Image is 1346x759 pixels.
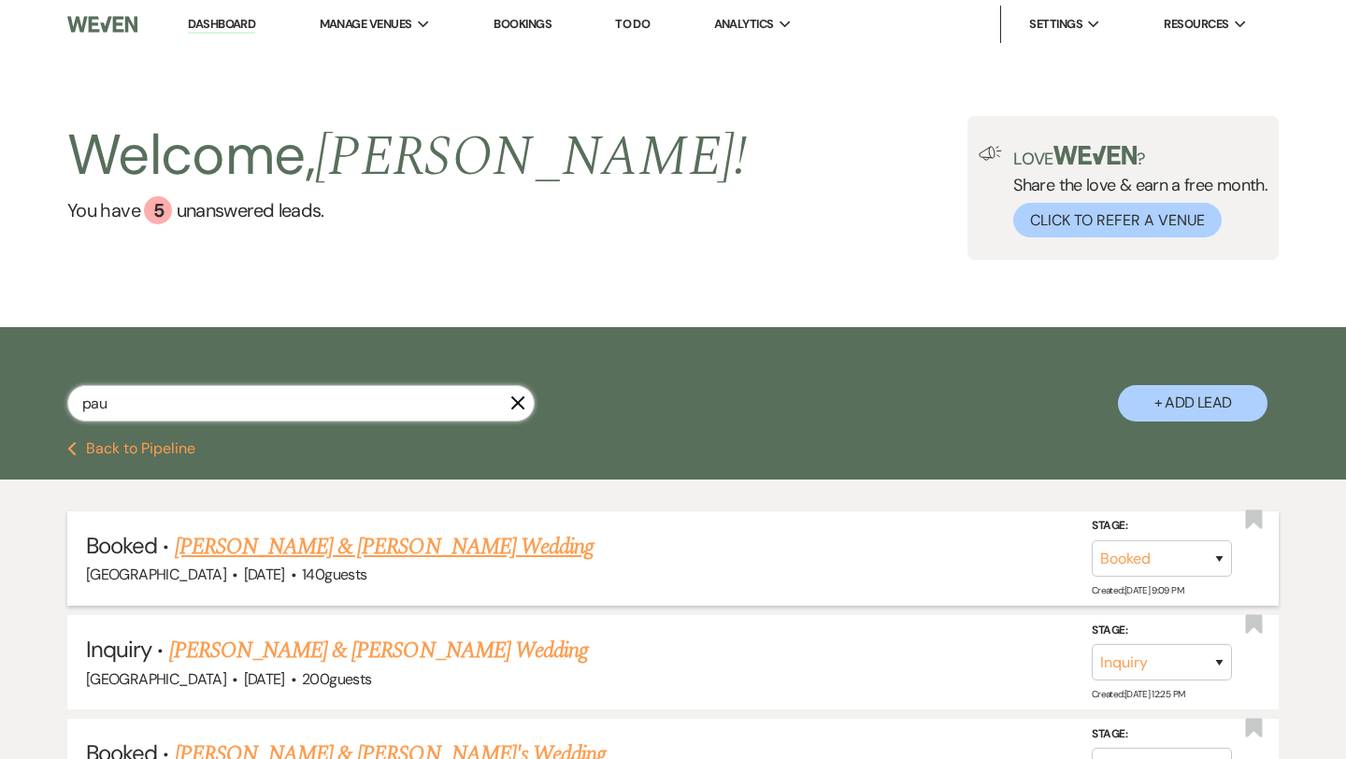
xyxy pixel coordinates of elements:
span: [GEOGRAPHIC_DATA] [86,669,226,689]
span: Created: [DATE] 12:25 PM [1092,688,1184,700]
img: Weven Logo [67,5,137,44]
label: Stage: [1092,516,1232,537]
div: Share the love & earn a free month. [1002,146,1267,237]
p: Love ? [1013,146,1267,167]
a: [PERSON_NAME] & [PERSON_NAME] Wedding [169,634,588,667]
span: Manage Venues [320,15,412,34]
span: Resources [1164,15,1228,34]
label: Stage: [1092,621,1232,641]
span: [DATE] [244,669,285,689]
a: To Do [615,16,650,32]
img: weven-logo-green.svg [1053,146,1137,165]
a: [PERSON_NAME] & [PERSON_NAME] Wedding [175,530,594,564]
button: Click to Refer a Venue [1013,203,1222,237]
a: You have 5 unanswered leads. [67,196,747,224]
input: Search by name, event date, email address or phone number [67,385,535,422]
a: Bookings [494,16,551,32]
button: + Add Lead [1118,385,1267,422]
span: [DATE] [244,565,285,584]
img: loud-speaker-illustration.svg [979,146,1002,161]
a: Dashboard [188,16,255,34]
button: Back to Pipeline [67,441,195,456]
span: Created: [DATE] 9:09 PM [1092,584,1183,596]
h2: Welcome, [67,116,747,196]
span: 200 guests [302,669,371,689]
span: Inquiry [86,635,151,664]
span: Settings [1029,15,1082,34]
label: Stage: [1092,724,1232,745]
span: [GEOGRAPHIC_DATA] [86,565,226,584]
span: 140 guests [302,565,366,584]
span: Analytics [714,15,774,34]
span: [PERSON_NAME] ! [315,114,747,200]
div: 5 [144,196,172,224]
span: Booked [86,531,157,560]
